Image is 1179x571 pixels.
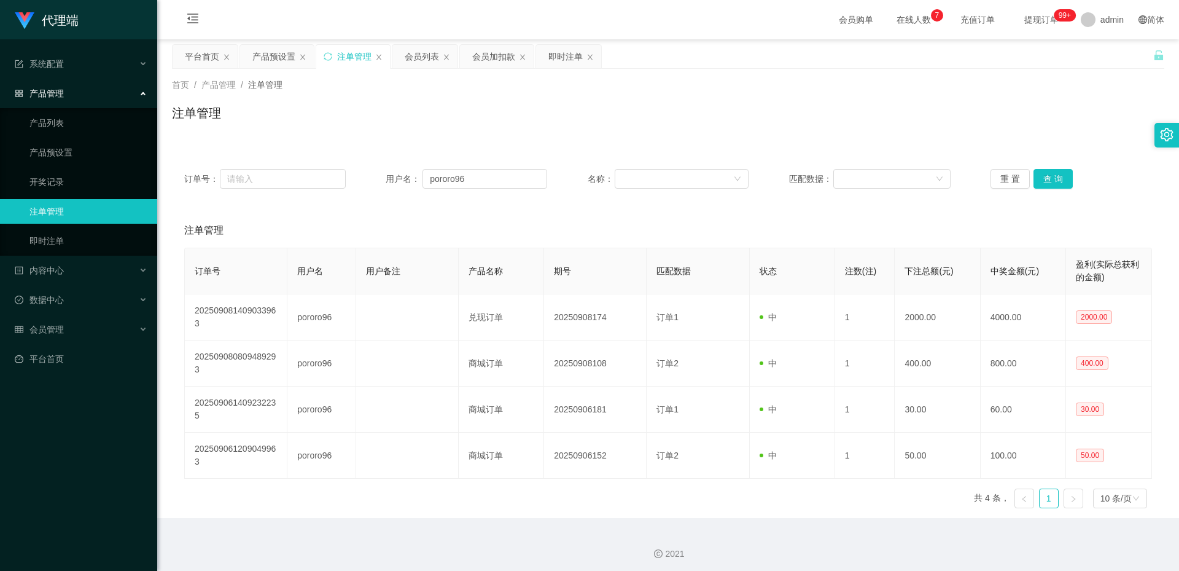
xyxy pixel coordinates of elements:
span: 在线人数 [890,15,937,24]
i: 图标: close [299,53,306,61]
div: 会员列表 [405,45,439,68]
td: 60.00 [981,387,1066,433]
a: 代理端 [15,15,79,25]
i: 图标: copyright [654,549,663,558]
span: 中 [760,358,777,368]
span: 产品管理 [201,80,236,90]
a: 产品列表 [29,111,147,135]
td: 202509061409232235 [185,387,287,433]
span: 400.00 [1076,356,1108,370]
td: 1 [835,387,895,433]
td: 商城订单 [459,433,544,479]
div: 会员加扣款 [472,45,515,68]
span: / [241,80,243,90]
span: 充值订单 [954,15,1001,24]
i: 图标: appstore-o [15,89,23,98]
td: 800.00 [981,341,1066,387]
span: 中 [760,451,777,460]
td: 2000.00 [895,294,980,341]
td: 商城订单 [459,341,544,387]
div: 10 条/页 [1100,489,1132,508]
i: 图标: right [1070,495,1077,503]
td: 1 [835,433,895,479]
i: 图标: table [15,325,23,334]
i: 图标: close [375,53,383,61]
span: 30.00 [1076,403,1104,416]
div: 平台首页 [185,45,219,68]
i: 图标: profile [15,266,23,275]
span: 数据中心 [15,295,64,305]
span: 中 [760,404,777,414]
span: 中奖金额(元) [990,266,1039,276]
span: 系统配置 [15,59,64,69]
span: 注单管理 [184,223,224,238]
span: 下注总额(元) [905,266,953,276]
i: 图标: close [586,53,594,61]
i: 图标: sync [324,52,332,61]
td: 兑现订单 [459,294,544,341]
h1: 注单管理 [172,104,221,122]
span: 50.00 [1076,449,1104,462]
i: 图标: close [443,53,450,61]
i: 图标: unlock [1153,50,1164,61]
i: 图标: close [519,53,526,61]
span: 用户名： [386,173,422,186]
span: 订单2 [656,358,679,368]
a: 即时注单 [29,229,147,253]
span: 产品管理 [15,89,64,98]
li: 下一页 [1064,489,1083,508]
div: 即时注单 [548,45,583,68]
td: 1 [835,294,895,341]
i: 图标: left [1021,495,1028,503]
td: 50.00 [895,433,980,479]
td: 1 [835,341,895,387]
input: 请输入 [220,169,345,189]
i: 图标: global [1138,15,1147,24]
td: 20250908174 [544,294,647,341]
a: 开奖记录 [29,170,147,194]
td: pororo96 [287,433,356,479]
li: 上一页 [1014,489,1034,508]
span: 订单1 [656,312,679,322]
div: 产品预设置 [252,45,295,68]
span: 匹配数据 [656,266,691,276]
span: 会员管理 [15,325,64,334]
span: 订单号 [195,266,220,276]
input: 请输入 [422,169,547,189]
i: 图标: menu-fold [172,1,214,40]
i: 图标: form [15,60,23,68]
span: 内容中心 [15,266,64,275]
i: 图标: down [1132,495,1140,503]
i: 图标: down [734,175,741,184]
td: 202509081409033963 [185,294,287,341]
button: 查 询 [1033,169,1073,189]
td: pororo96 [287,341,356,387]
span: 匹配数据： [789,173,833,186]
div: 2021 [167,548,1169,561]
li: 共 4 条， [974,489,1010,508]
a: 图标: dashboard平台首页 [15,347,147,371]
i: 图标: check-circle-o [15,296,23,304]
a: 1 [1040,489,1058,508]
td: 20250906181 [544,387,647,433]
td: 400.00 [895,341,980,387]
span: 状态 [760,266,777,276]
img: logo.9652507e.png [15,12,34,30]
span: 注数(注) [845,266,876,276]
sup: 1111 [1054,9,1076,22]
span: 期号 [554,266,571,276]
span: 首页 [172,80,189,90]
button: 重 置 [990,169,1030,189]
span: / [194,80,196,90]
i: 图标: down [936,175,943,184]
a: 产品预设置 [29,140,147,165]
td: 20250908108 [544,341,647,387]
span: 注单管理 [248,80,282,90]
span: 中 [760,312,777,322]
a: 注单管理 [29,199,147,224]
span: 订单号： [184,173,220,186]
td: 30.00 [895,387,980,433]
div: 注单管理 [337,45,372,68]
span: 产品名称 [469,266,503,276]
h1: 代理端 [42,1,79,40]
